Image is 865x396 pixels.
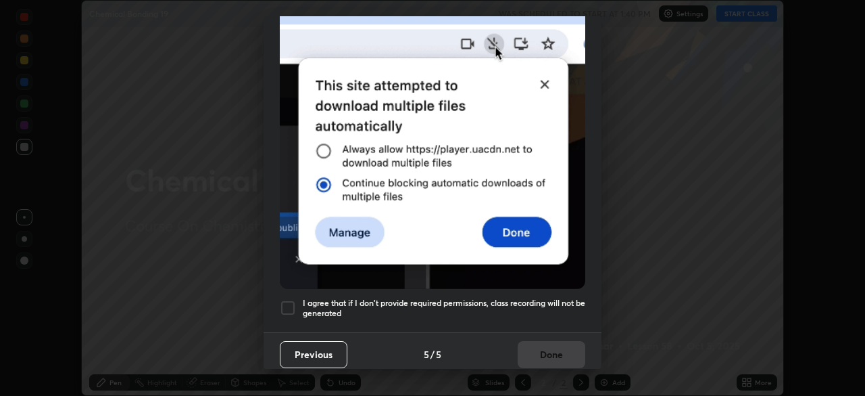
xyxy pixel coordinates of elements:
[424,347,429,361] h4: 5
[430,347,435,361] h4: /
[436,347,441,361] h4: 5
[280,341,347,368] button: Previous
[303,298,585,319] h5: I agree that if I don't provide required permissions, class recording will not be generated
